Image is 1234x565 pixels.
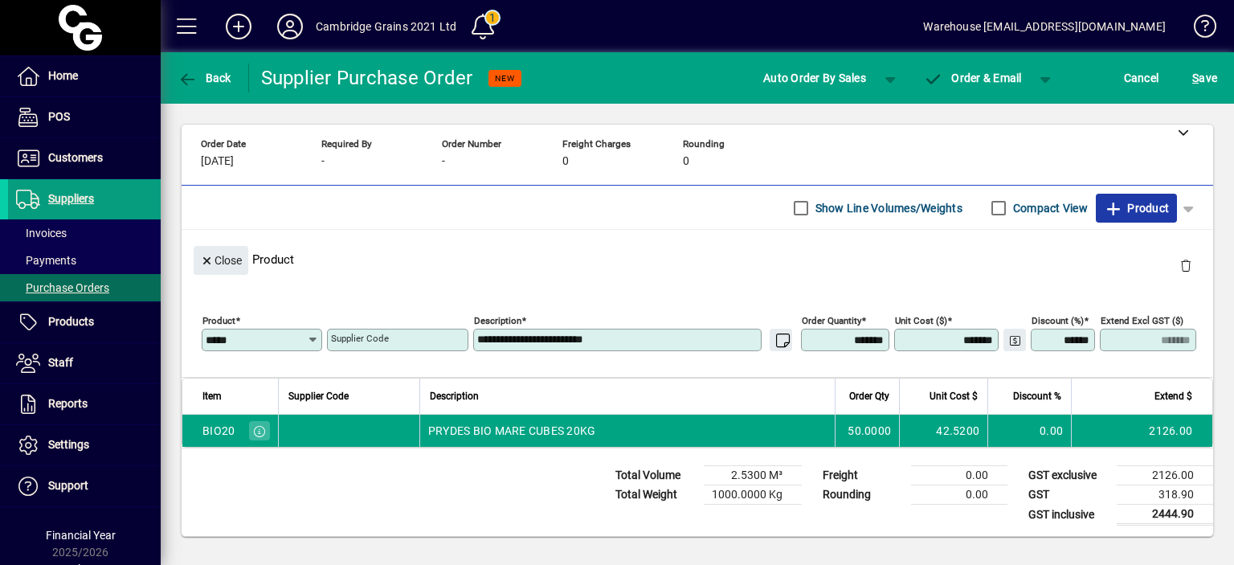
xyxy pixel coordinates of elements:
td: Total Weight [607,485,704,505]
a: Home [8,56,161,96]
span: Settings [48,438,89,451]
mat-label: Product [202,315,235,326]
span: Customers [48,151,103,164]
button: Back [174,63,235,92]
div: Product [182,230,1213,289]
mat-label: Description [474,315,521,326]
label: Show Line Volumes/Weights [812,200,962,216]
span: - [321,155,325,168]
a: Knowledge Base [1182,3,1214,55]
span: Supplier Code [288,387,349,405]
span: - [442,155,445,168]
td: 0.00 [911,485,1007,505]
mat-label: Unit Cost ($) [895,315,947,326]
app-page-header-button: Back [161,63,249,92]
td: GST [1020,485,1117,505]
td: GST inclusive [1020,505,1117,525]
td: Total Volume [607,466,704,485]
td: 0.00 [911,466,1007,485]
span: Description [430,387,479,405]
span: Item [202,387,222,405]
button: Save [1188,63,1221,92]
td: 0.00 [987,415,1071,447]
span: Purchase Orders [16,281,109,294]
span: Support [48,479,88,492]
a: Reports [8,384,161,424]
td: GST exclusive [1020,466,1117,485]
td: 2444.90 [1117,505,1213,525]
a: Support [8,466,161,506]
a: Payments [8,247,161,274]
span: Close [200,248,242,274]
a: Staff [8,343,161,383]
span: Auto Order By Sales [763,65,866,91]
span: 0 [562,155,569,168]
span: Financial Year [46,529,116,542]
span: Order & Email [924,72,1022,84]
a: POS [8,97,161,137]
td: Rounding [815,485,911,505]
span: Back [178,72,231,84]
td: 318.90 [1117,485,1213,505]
span: ave [1192,65,1217,91]
button: Product [1096,194,1177,223]
div: Supplier Purchase Order [261,65,473,91]
td: Freight [815,466,911,485]
span: [DATE] [201,155,234,168]
button: Close [194,246,248,275]
td: 2126.00 [1071,415,1212,447]
label: Compact View [1010,200,1088,216]
div: Warehouse [EMAIL_ADDRESS][DOMAIN_NAME] [923,14,1166,39]
span: NEW [495,73,515,84]
button: Change Price Levels [1003,329,1026,351]
td: 2126.00 [1117,466,1213,485]
div: Cambridge Grains 2021 Ltd [316,14,456,39]
a: Products [8,302,161,342]
span: Product [1104,195,1169,221]
td: 2.5300 M³ [704,466,802,485]
app-page-header-button: Close [190,252,252,267]
span: Payments [16,254,76,267]
span: Invoices [16,227,67,240]
a: Customers [8,138,161,178]
span: Unit Cost $ [930,387,978,405]
span: Discount % [1013,387,1061,405]
span: 0 [683,155,689,168]
a: Invoices [8,219,161,247]
span: S [1192,72,1199,84]
span: PRYDES BIO MARE CUBES 20KG [428,423,596,439]
td: 42.5200 [899,415,987,447]
span: POS [48,110,70,123]
button: Cancel [1120,63,1163,92]
mat-label: Discount (%) [1032,315,1084,326]
span: Cancel [1124,65,1159,91]
span: Staff [48,356,73,369]
mat-label: Extend excl GST ($) [1101,315,1183,326]
app-page-header-button: Delete [1167,258,1205,272]
button: Add [213,12,264,41]
span: Reports [48,397,88,410]
button: Delete [1167,246,1205,285]
span: Extend $ [1154,387,1192,405]
td: 1000.0000 Kg [704,485,802,505]
button: Order & Email [916,63,1030,92]
button: Profile [264,12,316,41]
span: Order Qty [849,387,889,405]
mat-label: Order Quantity [802,315,861,326]
td: 50.0000 [835,415,899,447]
mat-label: Supplier Code [331,333,389,344]
span: Home [48,69,78,82]
a: Settings [8,425,161,465]
a: Purchase Orders [8,274,161,301]
button: Auto Order By Sales [755,63,874,92]
div: BIO20 [202,423,235,439]
span: Suppliers [48,192,94,205]
span: Products [48,315,94,328]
